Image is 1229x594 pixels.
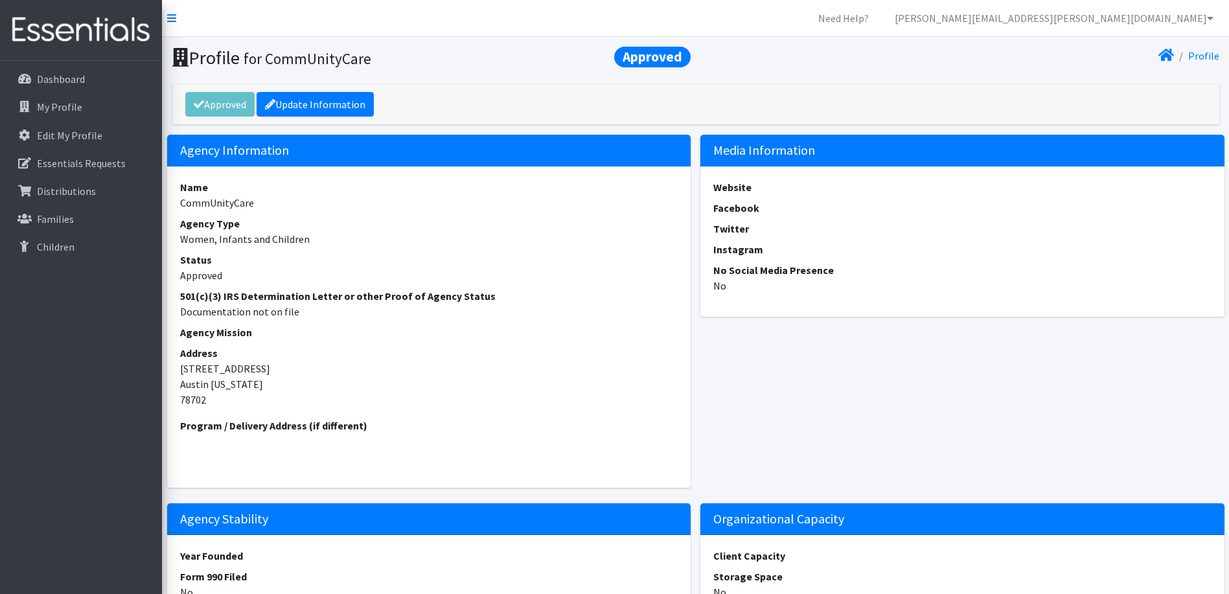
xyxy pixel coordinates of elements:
dt: Storage Space [713,569,1212,584]
dt: Year Founded [180,548,678,564]
dt: Agency Mission [180,325,678,340]
a: Need Help? [808,5,879,31]
dd: Approved [180,268,678,283]
a: Update Information [257,92,374,117]
dt: Client Capacity [713,548,1212,564]
dd: Women, Infants and Children [180,231,678,247]
a: My Profile [5,94,157,120]
small: for CommUnityCare [244,49,371,68]
dt: Agency Type [180,216,678,231]
dd: No [713,278,1212,293]
dt: 501(c)(3) IRS Determination Letter or other Proof of Agency Status [180,288,678,304]
p: Families [37,212,74,225]
p: Distributions [37,185,96,198]
p: Edit My Profile [37,129,102,142]
p: Essentials Requests [37,157,126,170]
p: Children [37,240,75,253]
a: Families [5,206,157,232]
dt: Status [180,252,678,268]
h5: Organizational Capacity [700,503,1224,535]
a: Dashboard [5,66,157,92]
dt: Name [180,179,678,195]
a: Distributions [5,178,157,204]
dt: Instagram [713,242,1212,257]
a: Children [5,234,157,260]
h1: Profile [172,47,691,69]
strong: Address [180,347,218,360]
a: Profile [1188,49,1219,62]
a: [PERSON_NAME][EMAIL_ADDRESS][PERSON_NAME][DOMAIN_NAME] [884,5,1224,31]
img: HumanEssentials [5,8,157,52]
a: Essentials Requests [5,150,157,176]
dd: Documentation not on file [180,304,678,319]
a: Edit My Profile [5,122,157,148]
dt: Website [713,179,1212,195]
h5: Agency Stability [167,503,691,535]
h5: Media Information [700,135,1224,166]
dt: Facebook [713,200,1212,216]
dt: Twitter [713,221,1212,236]
p: My Profile [37,100,82,113]
dt: Form 990 Filed [180,569,678,584]
address: [STREET_ADDRESS] Austin [US_STATE] 78702 [180,345,678,407]
strong: Program / Delivery Address (if different) [180,419,367,432]
h5: Agency Information [167,135,691,166]
p: Dashboard [37,73,85,86]
dt: No Social Media Presence [713,262,1212,278]
dd: CommUnityCare [180,195,678,211]
span: Approved [614,47,691,67]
